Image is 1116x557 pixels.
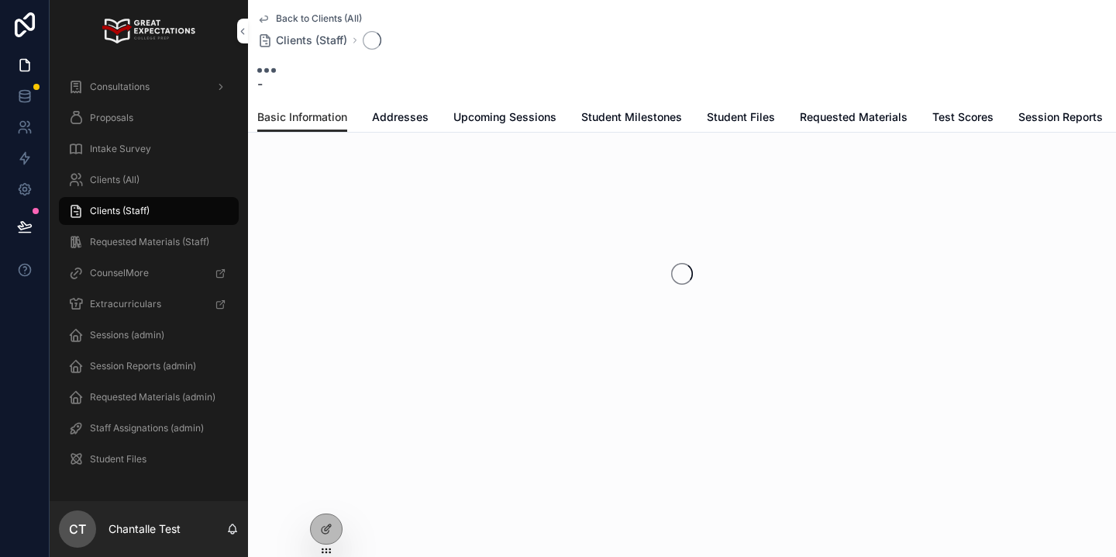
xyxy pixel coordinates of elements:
span: CounselMore [90,267,149,279]
a: Staff Assignations (admin) [59,414,239,442]
a: CounselMore [59,259,239,287]
span: Back to Clients (All) [276,12,362,25]
a: Requested Materials [800,103,908,134]
span: Upcoming Sessions [453,109,556,125]
a: Clients (All) [59,166,239,194]
p: Chantalle Test [108,521,181,537]
a: Extracurriculars [59,290,239,318]
span: Student Files [707,109,775,125]
span: Session Reports (admin) [90,360,196,372]
a: Consultations [59,73,239,101]
span: Sessions (admin) [90,329,164,341]
span: Student Milestones [581,109,682,125]
span: CT [69,520,86,538]
span: Extracurriculars [90,298,161,310]
span: - [257,74,276,93]
span: Requested Materials (admin) [90,391,215,403]
span: Test Scores [932,109,994,125]
a: Intake Survey [59,135,239,163]
a: Clients (Staff) [257,33,347,48]
span: Proposals [90,112,133,124]
img: App logo [102,19,195,43]
span: Staff Assignations (admin) [90,422,204,434]
span: Basic Information [257,109,347,125]
span: Student Files [90,453,146,465]
a: Clients (Staff) [59,197,239,225]
a: Addresses [372,103,429,134]
span: Intake Survey [90,143,151,155]
a: Student Milestones [581,103,682,134]
span: Session Reports [1018,109,1103,125]
a: Back to Clients (All) [257,12,362,25]
a: Student Files [59,445,239,473]
a: Test Scores [932,103,994,134]
a: Requested Materials (Staff) [59,228,239,256]
a: Requested Materials (admin) [59,383,239,411]
div: scrollable content [50,62,248,493]
a: Proposals [59,104,239,132]
span: Addresses [372,109,429,125]
span: Requested Materials (Staff) [90,236,209,248]
a: Sessions (admin) [59,321,239,349]
span: Requested Materials [800,109,908,125]
span: Clients (Staff) [276,33,347,48]
span: Clients (Staff) [90,205,150,217]
span: Consultations [90,81,150,93]
a: Upcoming Sessions [453,103,556,134]
a: Student Files [707,103,775,134]
a: Session Reports [1018,103,1103,134]
a: Session Reports (admin) [59,352,239,380]
a: Basic Information [257,103,347,133]
span: Clients (All) [90,174,139,186]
